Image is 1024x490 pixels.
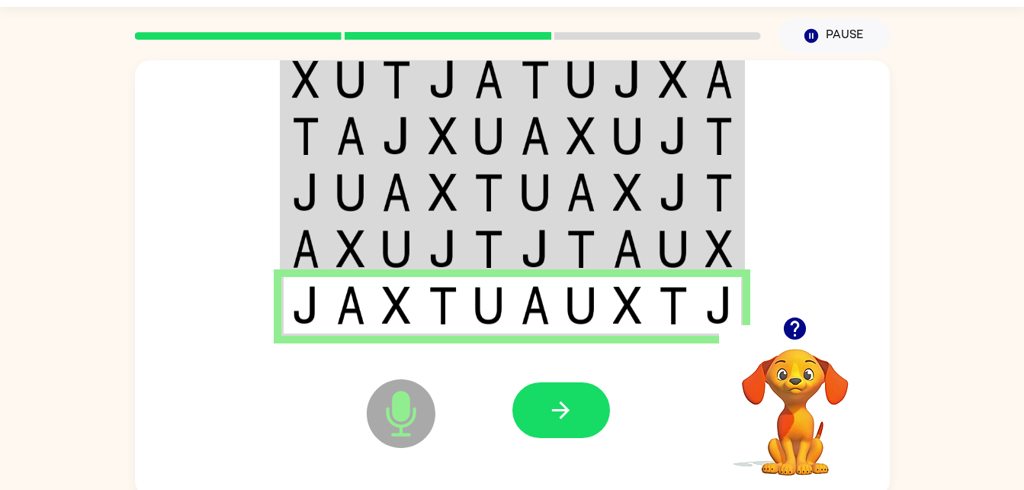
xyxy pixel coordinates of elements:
[659,173,688,211] img: j
[382,286,411,324] img: x
[659,117,688,155] img: j
[521,60,550,98] img: t
[705,60,733,98] img: a
[521,173,550,211] img: u
[292,230,319,268] img: a
[474,173,503,211] img: t
[382,230,411,268] img: u
[521,286,550,324] img: a
[567,230,595,268] img: t
[429,117,457,155] img: x
[719,325,872,478] video: Your browser must support playing .mp4 files to use Literably. Please try using another browser.
[429,60,457,98] img: j
[292,286,319,324] img: j
[474,230,503,268] img: t
[567,60,595,98] img: u
[336,173,365,211] img: u
[659,60,688,98] img: x
[474,60,503,98] img: a
[567,173,595,211] img: a
[382,173,411,211] img: a
[613,286,642,324] img: x
[292,117,319,155] img: t
[613,117,642,155] img: u
[659,230,688,268] img: u
[292,173,319,211] img: j
[336,117,365,155] img: a
[521,230,550,268] img: j
[382,60,411,98] img: t
[474,286,503,324] img: u
[336,286,365,324] img: a
[705,117,733,155] img: t
[292,60,319,98] img: x
[474,117,503,155] img: u
[613,173,642,211] img: x
[429,173,457,211] img: x
[705,286,733,324] img: j
[613,230,642,268] img: a
[382,117,411,155] img: j
[429,230,457,268] img: j
[705,173,733,211] img: t
[705,230,733,268] img: x
[567,286,595,324] img: u
[613,60,642,98] img: j
[336,60,365,98] img: u
[659,286,688,324] img: t
[429,286,457,324] img: t
[567,117,595,155] img: x
[521,117,550,155] img: a
[336,230,365,268] img: x
[779,18,890,53] button: Pause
